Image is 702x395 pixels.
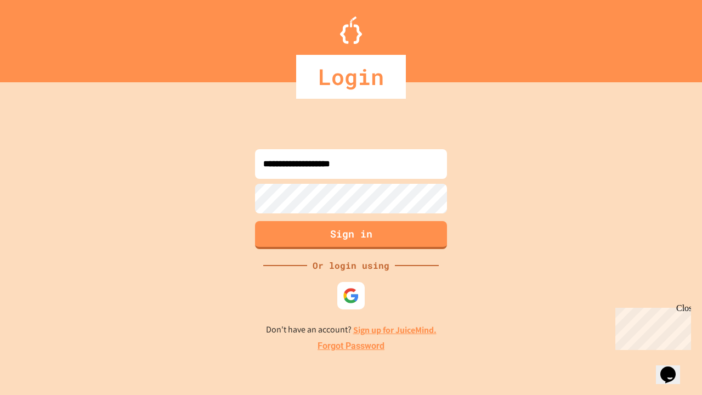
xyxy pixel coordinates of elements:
img: Logo.svg [340,16,362,44]
a: Sign up for JuiceMind. [353,324,437,336]
div: Or login using [307,259,395,272]
button: Sign in [255,221,447,249]
div: Login [296,55,406,99]
a: Forgot Password [318,340,384,353]
iframe: chat widget [656,351,691,384]
iframe: chat widget [611,303,691,350]
img: google-icon.svg [343,287,359,304]
div: Chat with us now!Close [4,4,76,70]
p: Don't have an account? [266,323,437,337]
